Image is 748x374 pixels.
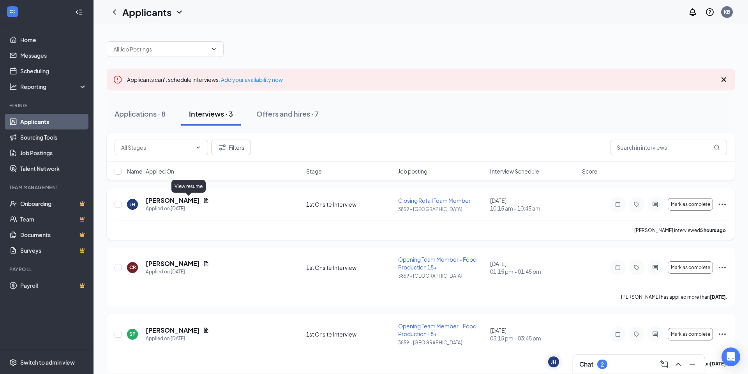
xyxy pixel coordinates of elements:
button: Mark as complete [668,328,713,340]
svg: Document [203,197,209,204]
div: CR [129,264,136,271]
svg: QuestionInfo [705,7,714,17]
h5: [PERSON_NAME] [146,196,200,205]
svg: ChevronDown [175,7,184,17]
span: Mark as complete [671,202,710,207]
svg: ChevronDown [211,46,217,52]
div: SP [129,331,136,337]
b: [DATE] [710,361,726,367]
svg: Error [113,75,122,84]
button: ComposeMessage [658,358,670,370]
h1: Applicants [122,5,171,19]
a: Talent Network [20,161,87,176]
b: [DATE] [710,294,726,300]
span: Mark as complete [671,331,710,337]
div: Applied on [DATE] [146,335,209,342]
a: TeamCrown [20,211,87,227]
a: SurveysCrown [20,243,87,258]
div: Team Management [9,184,85,191]
svg: Note [613,264,623,271]
button: Minimize [686,358,699,370]
span: Name · Applied On [127,167,174,175]
a: PayrollCrown [20,278,87,293]
span: 03:15 pm - 03:45 pm [490,334,577,342]
span: Opening Team Member - Food Production 18+ [398,256,476,271]
a: Add your availability now [221,76,283,83]
svg: WorkstreamLogo [9,8,16,16]
svg: ChevronLeft [110,7,119,17]
svg: Filter [218,143,227,152]
svg: ComposeMessage [660,360,669,369]
p: [PERSON_NAME] interviewed . [634,227,727,234]
a: DocumentsCrown [20,227,87,243]
span: Opening Team Member - Food Production 18+ [398,323,476,337]
svg: Note [613,331,623,337]
svg: ActiveChat [651,201,660,207]
b: 5 hours ago [700,227,726,233]
div: View resume [171,180,206,193]
a: Home [20,32,87,48]
div: Reporting [20,83,87,90]
svg: MagnifyingGlass [714,144,720,151]
span: 10:15 am - 10:45 am [490,204,577,212]
a: Applicants [20,114,87,129]
p: 3859 - [GEOGRAPHIC_DATA] [398,339,485,346]
div: Switch to admin view [20,358,75,366]
svg: Ellipses [718,200,727,209]
span: Closing Retail Team Member [398,197,471,204]
svg: Cross [719,75,729,84]
p: 3859 - [GEOGRAPHIC_DATA] [398,206,485,213]
a: Sourcing Tools [20,129,87,145]
div: Applications · 8 [115,109,166,119]
svg: Document [203,327,209,333]
svg: Analysis [9,83,17,90]
div: Applied on [DATE] [146,268,209,276]
button: Mark as complete [668,198,713,211]
input: All Stages [121,143,192,152]
h3: Chat [579,360,593,369]
svg: Ellipses [718,330,727,339]
svg: Collapse [75,8,83,16]
svg: ActiveChat [651,331,660,337]
a: Scheduling [20,63,87,79]
span: Score [582,167,598,175]
svg: ChevronDown [195,144,201,151]
svg: Notifications [688,7,697,17]
p: 3859 - [GEOGRAPHIC_DATA] [398,273,485,279]
div: KB [724,9,730,15]
svg: Tag [632,201,641,207]
svg: Tag [632,264,641,271]
a: Job Postings [20,145,87,161]
div: Offers and hires · 7 [256,109,319,119]
span: 01:15 pm - 01:45 pm [490,268,577,275]
div: Applied on [DATE] [146,205,209,213]
button: ChevronUp [672,358,684,370]
div: JH [130,201,135,208]
svg: Settings [9,358,17,366]
span: Interview Schedule [490,167,539,175]
div: JH [551,359,556,365]
svg: Note [613,201,623,207]
div: [DATE] [490,197,577,212]
input: All Job Postings [113,45,208,53]
svg: Document [203,261,209,267]
span: Job posting [398,167,427,175]
div: 1st Onsite Interview [306,264,393,271]
div: [DATE] [490,326,577,342]
button: Mark as complete [668,261,713,274]
svg: Minimize [688,360,697,369]
a: OnboardingCrown [20,196,87,211]
input: Search in interviews [610,140,727,155]
button: Filter Filters [211,140,251,155]
div: Payroll [9,266,85,273]
span: Stage [306,167,322,175]
svg: Tag [632,331,641,337]
svg: ChevronUp [674,360,683,369]
div: Open Intercom Messenger [722,347,740,366]
span: Applicants can't schedule interviews. [127,76,283,83]
p: [PERSON_NAME] has applied more than . [621,294,727,300]
div: 1st Onsite Interview [306,200,393,208]
div: 2 [601,361,604,368]
div: [DATE] [490,260,577,275]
